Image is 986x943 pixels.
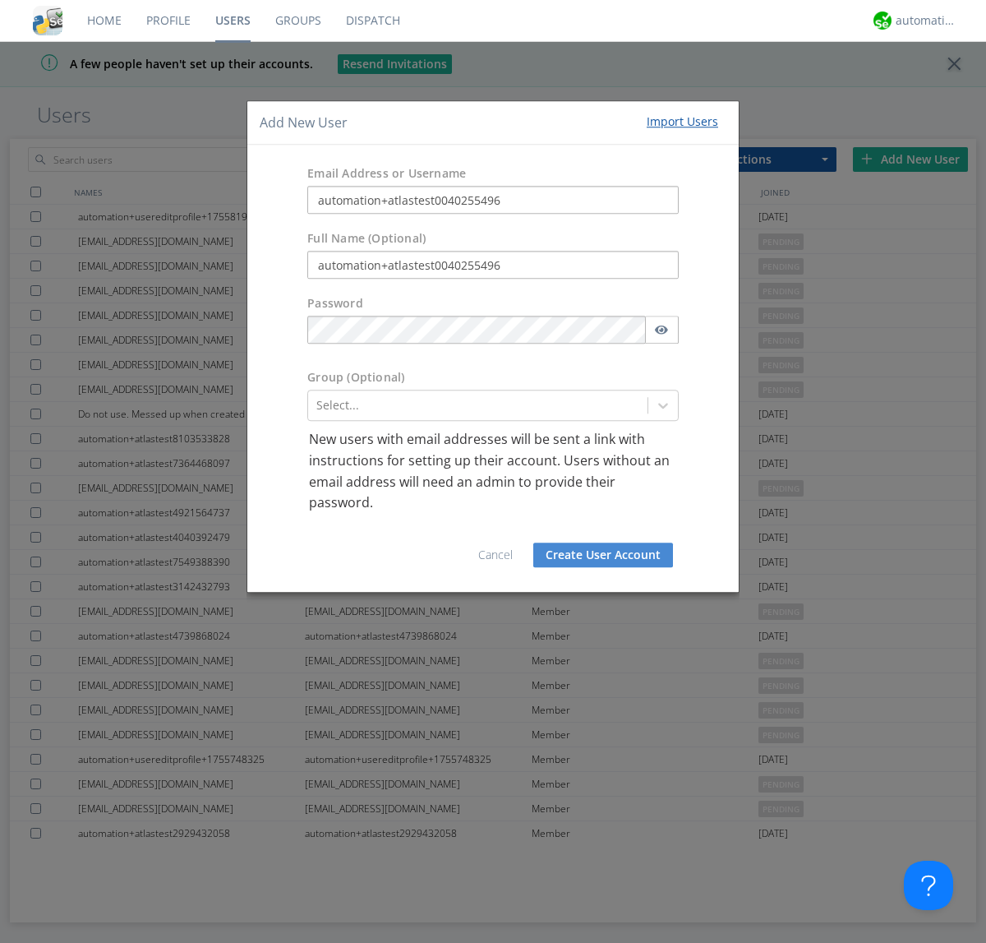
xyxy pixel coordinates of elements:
[307,370,404,386] label: Group (Optional)
[307,187,679,215] input: e.g. email@address.com, Housekeeping1
[33,6,62,35] img: cddb5a64eb264b2086981ab96f4c1ba7
[307,252,679,280] input: Julie Appleseed
[307,166,466,183] label: Email Address or Username
[307,296,363,312] label: Password
[307,231,426,247] label: Full Name (Optional)
[309,430,677,514] p: New users with email addresses will be sent a link with instructions for setting up their account...
[647,113,718,130] div: Import Users
[533,543,673,567] button: Create User Account
[478,547,513,562] a: Cancel
[873,12,892,30] img: d2d01cd9b4174d08988066c6d424eccd
[896,12,957,29] div: automation+atlas
[260,113,348,132] h4: Add New User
